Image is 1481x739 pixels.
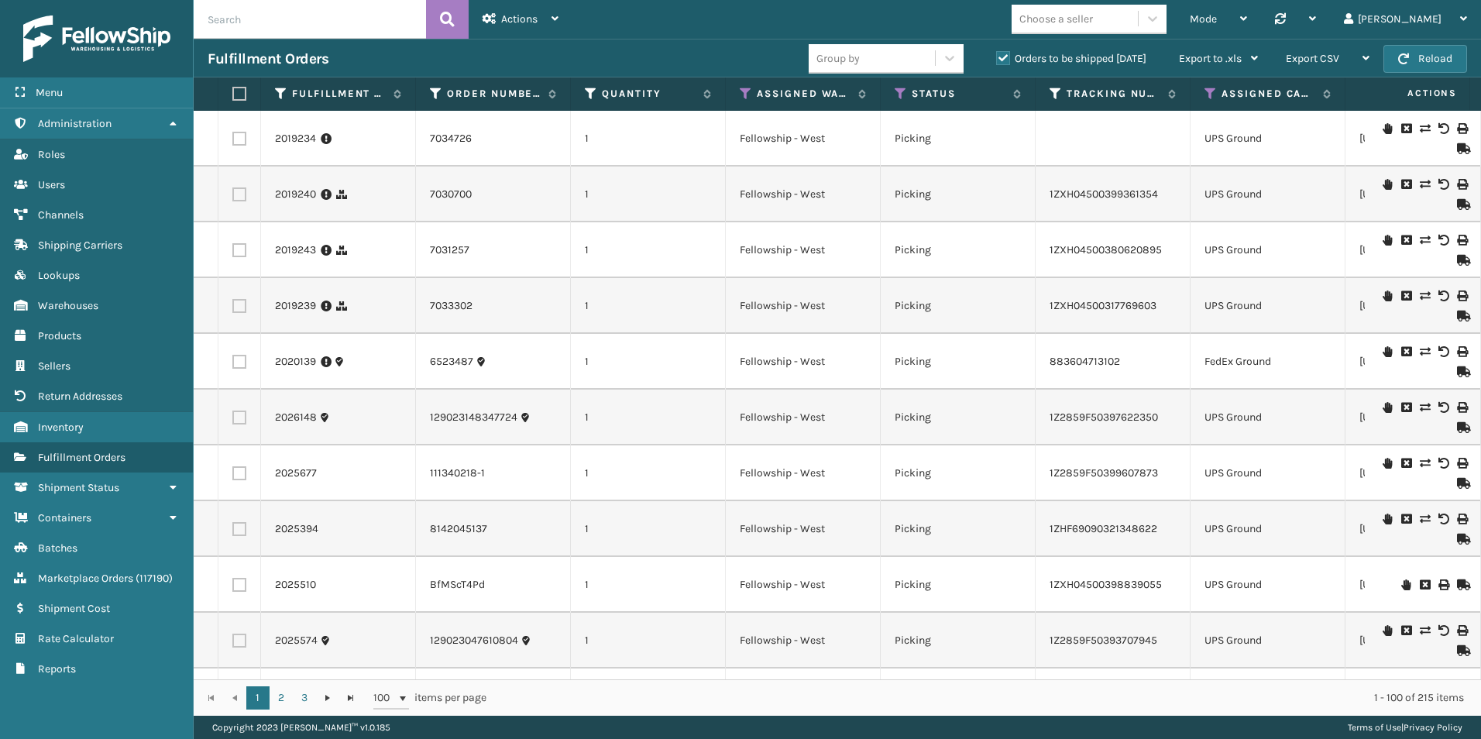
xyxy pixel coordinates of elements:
i: Cancel Fulfillment Order [1401,235,1411,246]
label: Assigned Carrier Service [1222,87,1315,101]
i: Mark as Shipped [1457,366,1466,377]
h3: Fulfillment Orders [208,50,328,68]
i: Change shipping [1420,514,1429,524]
span: Menu [36,86,63,99]
i: On Hold [1383,458,1392,469]
a: Go to the last page [339,686,363,710]
i: Print Label [1438,579,1448,590]
td: 1 [571,501,726,557]
label: Status [912,87,1005,101]
a: 1Z2859F50397622350 [1050,411,1158,424]
i: Cancel Fulfillment Order [1401,123,1411,134]
span: 100 [373,690,397,706]
i: Print Label [1457,179,1466,190]
span: Mode [1190,12,1217,26]
a: 2026148 [275,410,317,425]
span: Shipment Status [38,481,119,494]
a: Go to the next page [316,686,339,710]
i: Mark as Shipped [1457,143,1466,154]
i: Mark as Shipped [1457,645,1466,656]
i: Mark as Shipped [1457,579,1466,590]
i: Print Label [1457,346,1466,357]
a: 7033302 [430,298,472,314]
span: Channels [38,208,84,222]
div: Choose a seller [1019,11,1093,27]
i: On Hold [1383,235,1392,246]
td: Picking [881,390,1036,445]
a: 3 [293,686,316,710]
i: Print Label [1457,625,1466,636]
div: Group by [816,50,860,67]
a: 2025574 [275,633,318,648]
td: UPS Ground [1191,669,1345,724]
a: 8142045137 [430,521,487,537]
td: Fellowship - West [726,278,881,334]
td: 1 [571,111,726,167]
td: UPS Ground [1191,557,1345,613]
i: Void Label [1438,458,1448,469]
td: UPS Ground [1191,390,1345,445]
td: UPS Ground [1191,613,1345,669]
span: Actions [1359,81,1466,106]
span: Return Addresses [38,390,122,403]
td: 1 [571,445,726,501]
i: Void Label [1438,346,1448,357]
i: Change shipping [1420,458,1429,469]
i: Mark as Shipped [1457,255,1466,266]
a: 6523487 [430,354,473,369]
td: UPS Ground [1191,222,1345,278]
a: 1ZXH04500317769603 [1050,299,1156,312]
a: 1 [246,686,270,710]
i: Cancel Fulfillment Order [1401,625,1411,636]
td: 1 [571,167,726,222]
i: Change shipping [1420,625,1429,636]
td: Fellowship - West [726,445,881,501]
i: Void Label [1438,235,1448,246]
a: 7034726 [430,131,472,146]
td: Fellowship - West [726,390,881,445]
label: Assigned Warehouse [757,87,850,101]
td: Picking [881,445,1036,501]
span: Lookups [38,269,80,282]
span: Actions [501,12,538,26]
span: Export CSV [1286,52,1339,65]
button: Reload [1383,45,1467,73]
a: 129023148347724 [430,410,517,425]
i: Void Label [1438,179,1448,190]
td: Fellowship - West [726,167,881,222]
a: 129023047610804 [430,633,518,648]
span: items per page [373,686,486,710]
i: Cancel Fulfillment Order [1401,179,1411,190]
p: Copyright 2023 [PERSON_NAME]™ v 1.0.185 [212,716,390,739]
span: Roles [38,148,65,161]
a: 2 [270,686,293,710]
td: UPS Ground [1191,278,1345,334]
i: Change shipping [1420,235,1429,246]
i: Void Label [1438,290,1448,301]
i: Change shipping [1420,290,1429,301]
td: Picking [881,669,1036,724]
td: Fellowship - West [726,669,881,724]
td: Fellowship - West [726,222,881,278]
a: 2025394 [275,521,318,537]
i: Change shipping [1420,346,1429,357]
i: Print Label [1457,402,1466,413]
a: 1ZHF69090321348622 [1050,522,1157,535]
i: On Hold [1383,290,1392,301]
span: Containers [38,511,91,524]
a: 1Z2859F50393707945 [1050,634,1157,647]
a: 7030700 [430,187,472,202]
a: 7031257 [430,242,469,258]
td: Picking [881,613,1036,669]
i: Cancel Fulfillment Order [1401,290,1411,301]
td: 1 [571,557,726,613]
span: Rate Calculator [38,632,114,645]
a: 2025677 [275,466,317,481]
span: Fulfillment Orders [38,451,125,464]
label: Quantity [602,87,696,101]
i: Void Label [1438,402,1448,413]
i: Print Label [1457,235,1466,246]
a: 2019239 [275,298,316,314]
span: Sellers [38,359,70,373]
div: 1 - 100 of 215 items [508,690,1464,706]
